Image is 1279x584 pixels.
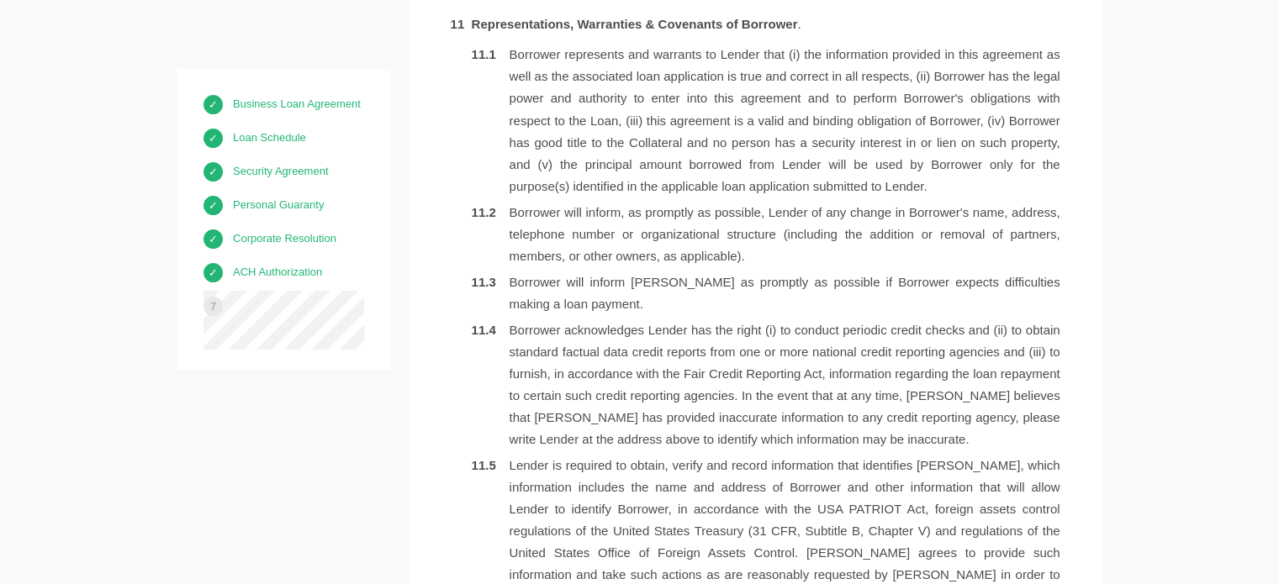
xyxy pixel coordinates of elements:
a: Business Loan Agreement [233,89,361,118]
li: Borrower will inform [PERSON_NAME] as promptly as possible if Borrower expects difficulties makin... [472,271,1060,314]
a: Corporate Resolution [233,224,336,253]
a: ACH Authorization [233,257,322,287]
a: Personal Guaranty [233,190,324,219]
li: Borrower represents and warrants to Lender that (i) the information provided in this agreement as... [472,44,1060,197]
a: Loan Schedule [233,123,306,152]
b: Representations, Warranties & Covenants of Borrower [472,17,798,31]
li: Borrower acknowledges Lender has the right (i) to conduct periodic credit checks and (ii) to obta... [472,318,1060,450]
a: Security Agreement [233,156,328,186]
li: Borrower will inform, as promptly as possible, Lender of any change in Borrower's name, address, ... [472,201,1060,266]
